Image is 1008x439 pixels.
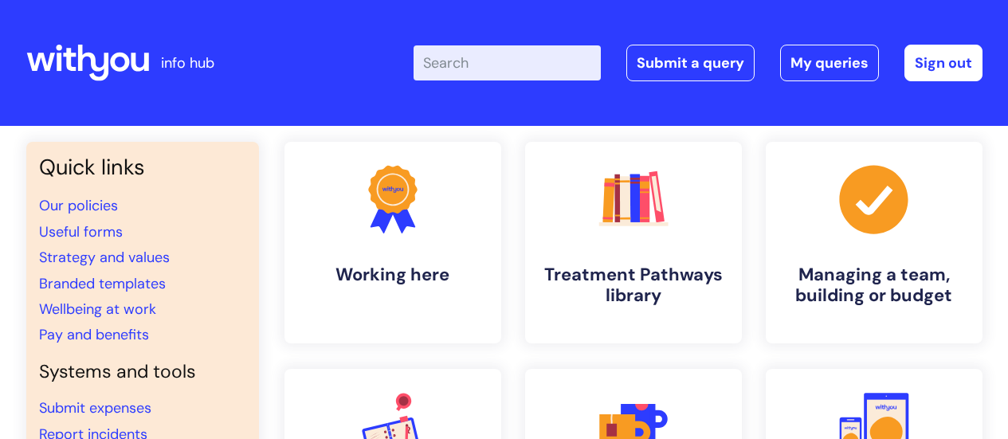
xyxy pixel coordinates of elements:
h4: Managing a team, building or budget [779,265,970,307]
a: Treatment Pathways library [525,142,742,343]
a: Our policies [39,196,118,215]
a: Useful forms [39,222,123,241]
a: Wellbeing at work [39,300,156,319]
input: Search [414,45,601,80]
h4: Systems and tools [39,361,246,383]
div: | - [414,45,983,81]
h4: Working here [297,265,488,285]
a: My queries [780,45,879,81]
a: Branded templates [39,274,166,293]
a: Submit a query [626,45,755,81]
h4: Treatment Pathways library [538,265,729,307]
h3: Quick links [39,155,246,180]
a: Pay and benefits [39,325,149,344]
a: Sign out [904,45,983,81]
p: info hub [161,50,214,76]
a: Working here [284,142,501,343]
a: Submit expenses [39,398,151,417]
a: Managing a team, building or budget [766,142,983,343]
a: Strategy and values [39,248,170,267]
